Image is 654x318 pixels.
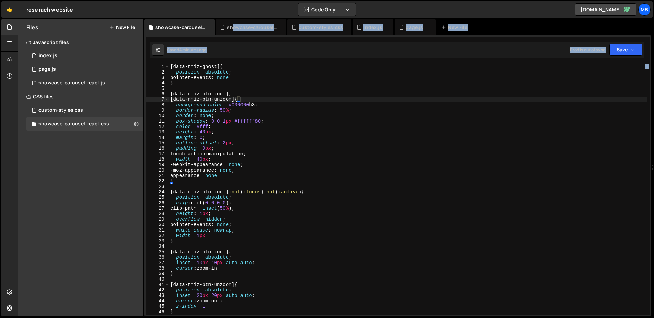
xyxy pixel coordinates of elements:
[638,3,651,16] a: MB
[146,287,169,293] div: 42
[38,107,83,113] div: custom-styles.css
[26,104,143,117] div: 10476/38631.css
[26,76,143,90] div: 10476/45223.js
[146,135,169,140] div: 14
[146,304,169,309] div: 45
[18,90,143,104] div: CSS files
[26,117,143,131] div: 10476/45224.css
[146,80,169,86] div: 4
[146,244,169,249] div: 34
[146,222,169,227] div: 30
[146,211,169,217] div: 28
[146,178,169,184] div: 22
[146,195,169,200] div: 25
[146,233,169,238] div: 32
[146,86,169,91] div: 5
[146,255,169,260] div: 36
[609,44,642,56] button: Save
[146,206,169,211] div: 27
[146,91,169,97] div: 6
[18,35,143,49] div: Javascript files
[179,47,206,53] div: 4 minutes ago
[146,151,169,157] div: 17
[26,49,143,63] div: 10476/23765.js
[146,168,169,173] div: 20
[38,80,105,86] div: showcase-carousel-react.js
[146,276,169,282] div: 40
[167,47,206,53] div: Saved
[146,260,169,266] div: 37
[38,66,56,73] div: page.js
[146,217,169,222] div: 29
[146,102,169,108] div: 8
[146,75,169,80] div: 3
[146,173,169,178] div: 21
[146,200,169,206] div: 26
[146,97,169,102] div: 7
[146,298,169,304] div: 44
[26,23,38,31] h2: Files
[146,69,169,75] div: 2
[146,227,169,233] div: 31
[146,124,169,129] div: 12
[146,118,169,124] div: 11
[146,184,169,189] div: 23
[26,63,143,76] div: 10476/23772.js
[146,162,169,168] div: 19
[146,140,169,146] div: 15
[26,5,73,14] div: reserach website
[406,24,423,31] div: page.js
[32,122,36,127] span: 1
[575,3,636,16] a: [DOMAIN_NAME]
[146,309,169,315] div: 46
[146,282,169,287] div: 41
[146,293,169,298] div: 43
[146,113,169,118] div: 10
[146,266,169,271] div: 38
[146,129,169,135] div: 13
[1,1,18,18] a: 🤙
[146,238,169,244] div: 33
[363,24,382,31] div: index.js
[299,24,343,31] div: custom-styles.css
[570,47,605,53] div: Prod is out of sync
[109,25,135,30] button: New File
[146,249,169,255] div: 35
[146,189,169,195] div: 24
[146,146,169,151] div: 16
[38,121,109,127] div: showcase-carousel-react.css
[227,24,278,31] div: showcase-carousel-react.js
[441,24,470,31] div: New File
[146,157,169,162] div: 18
[298,3,356,16] button: Code Only
[38,53,57,59] div: index.js
[146,108,169,113] div: 9
[146,271,169,276] div: 39
[155,24,206,31] div: showcase-carousel-react.css
[146,64,169,69] div: 1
